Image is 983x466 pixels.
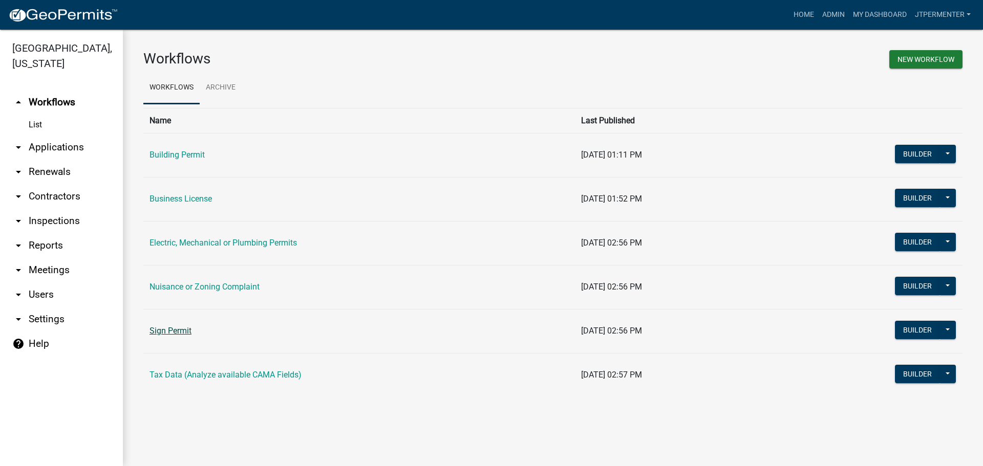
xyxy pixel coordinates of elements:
[895,321,940,339] button: Builder
[149,150,205,160] a: Building Permit
[149,282,260,292] a: Nuisance or Zoning Complaint
[12,96,25,108] i: arrow_drop_up
[12,264,25,276] i: arrow_drop_down
[12,141,25,153] i: arrow_drop_down
[12,166,25,178] i: arrow_drop_down
[895,365,940,383] button: Builder
[149,238,297,248] a: Electric, Mechanical or Plumbing Permits
[143,50,545,68] h3: Workflows
[12,215,25,227] i: arrow_drop_down
[12,190,25,203] i: arrow_drop_down
[889,50,963,69] button: New Workflow
[581,370,642,380] span: [DATE] 02:57 PM
[895,189,940,207] button: Builder
[895,145,940,163] button: Builder
[581,150,642,160] span: [DATE] 01:11 PM
[143,72,200,104] a: Workflows
[911,5,975,25] a: jtpermenter
[818,5,849,25] a: Admin
[895,277,940,295] button: Builder
[581,194,642,204] span: [DATE] 01:52 PM
[12,239,25,252] i: arrow_drop_down
[12,289,25,301] i: arrow_drop_down
[581,238,642,248] span: [DATE] 02:56 PM
[849,5,911,25] a: My Dashboard
[581,282,642,292] span: [DATE] 02:56 PM
[149,194,212,204] a: Business License
[149,326,191,336] a: Sign Permit
[12,313,25,325] i: arrow_drop_down
[200,72,242,104] a: Archive
[581,326,642,336] span: [DATE] 02:56 PM
[895,233,940,251] button: Builder
[12,338,25,350] i: help
[575,108,767,133] th: Last Published
[789,5,818,25] a: Home
[143,108,575,133] th: Name
[149,370,302,380] a: Tax Data (Analyze available CAMA Fields)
